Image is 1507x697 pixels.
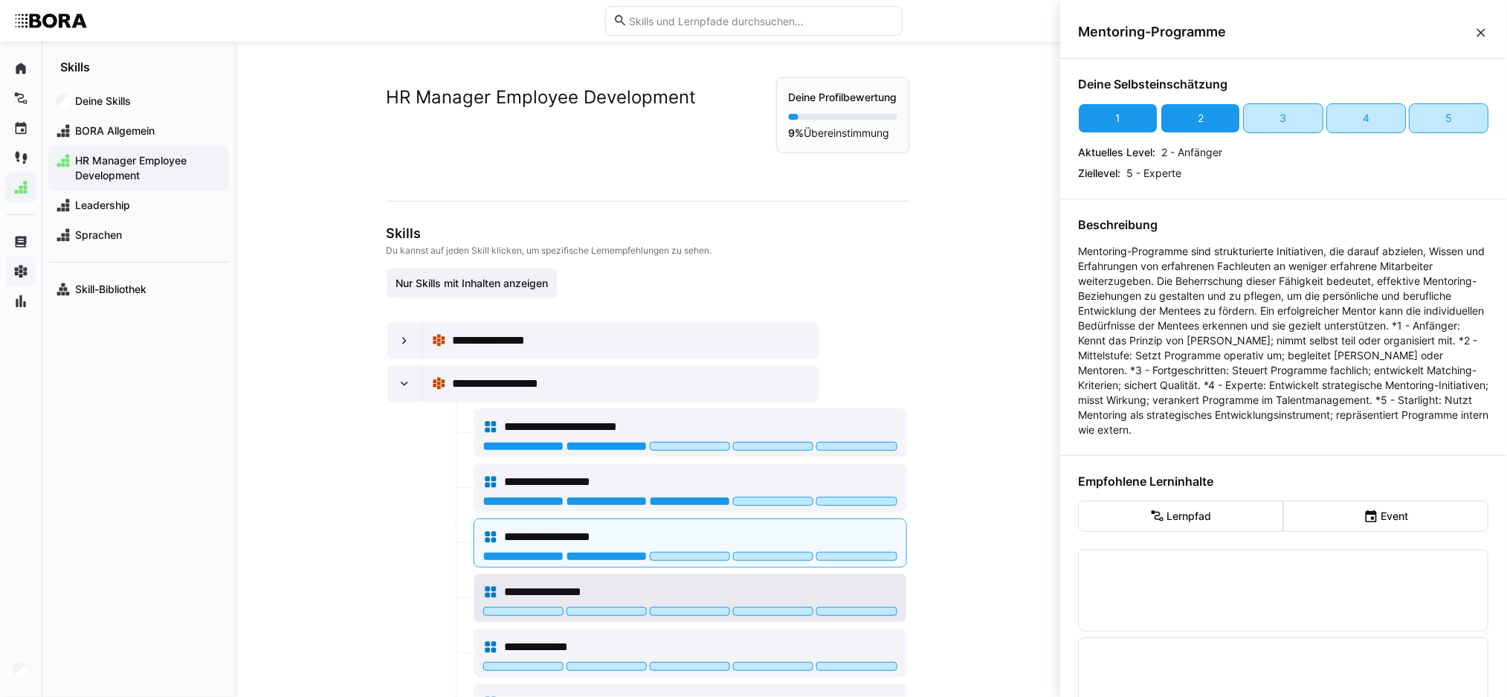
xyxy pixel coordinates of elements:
span: Sprachen [73,228,222,242]
p: 5 - Experte [1127,166,1182,181]
p: Übereinstimmung [789,126,897,141]
span: Nur Skills mit Inhalten anzeigen [393,276,550,291]
span: Leadership [73,198,222,213]
button: Nur Skills mit Inhalten anzeigen [387,269,558,298]
div: 4 [1364,111,1370,126]
div: 3 [1281,111,1288,126]
eds-button-option: Event [1284,501,1489,532]
h2: HR Manager Employee Development [387,86,697,109]
h4: Beschreibung [1079,217,1489,232]
strong: 9% [789,126,804,139]
p: Aktuelles Level: [1079,145,1156,160]
h4: Deine Selbsteinschätzung [1079,77,1489,91]
p: 2 - Anfänger [1162,145,1223,160]
span: BORA Allgemein [73,123,222,138]
h3: Skills [387,225,907,242]
input: Skills und Lernpfade durchsuchen… [627,14,894,28]
span: HR Manager Employee Development [73,153,222,183]
div: 2 [1198,111,1204,126]
p: Du kannst auf jeden Skill klicken, um spezifische Lernempfehlungen zu sehen. [387,245,907,257]
div: 5 [1446,111,1453,126]
div: 1 [1116,111,1121,126]
p: Mentoring-Programme sind strukturierte Initiativen, die darauf abzielen, Wissen und Erfahrungen v... [1079,244,1489,437]
p: Deine Profilbewertung [789,90,897,105]
p: Ziellevel: [1079,166,1121,181]
eds-button-option: Lernpfad [1079,501,1284,532]
span: Mentoring-Programme [1079,24,1474,40]
h4: Empfohlene Lerninhalte [1079,474,1489,489]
